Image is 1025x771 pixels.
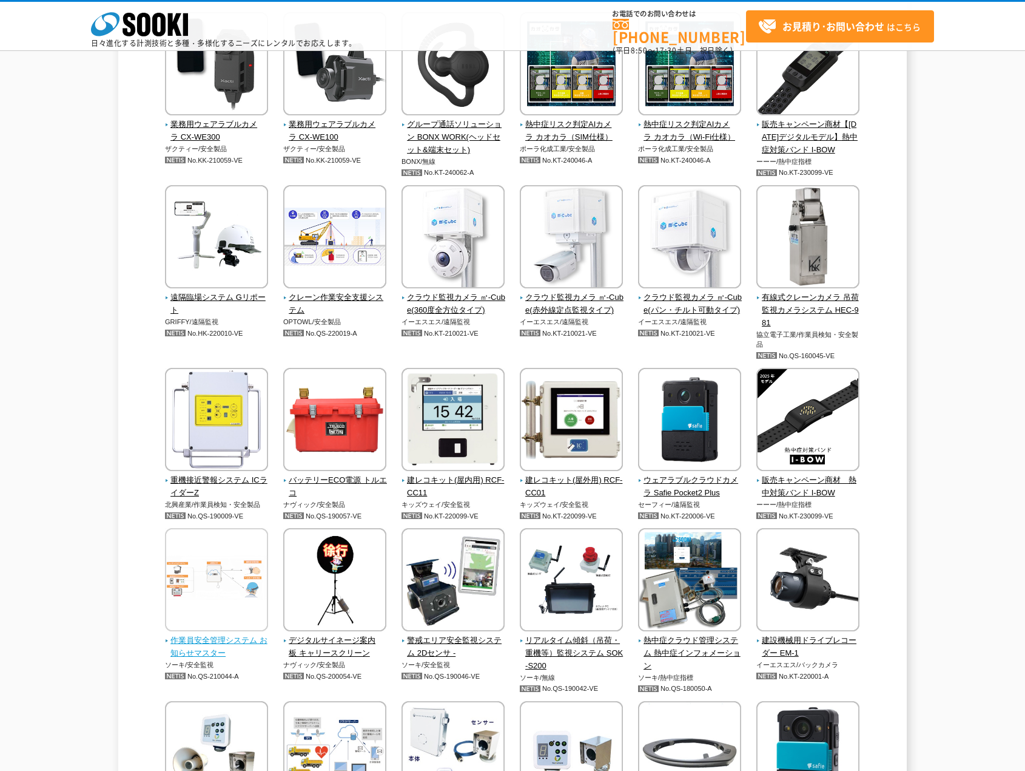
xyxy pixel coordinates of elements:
a: リアルタイム傾斜（吊荷・重機等）監視システム SOK-S200 [520,623,623,673]
p: No.QS-160045-VE [756,350,860,362]
span: ウェアラブルクラウドカメラ Safie Pocket2 Plus [638,474,742,500]
p: No.HK-220010-VE [165,327,269,340]
img: 遠隔臨場システム Gリポート [165,185,268,291]
p: No.KT-240062-A [402,166,505,179]
img: クラウド監視カメラ ㎥-Cube(360度全方位タイプ) [402,185,505,291]
span: クレーン作業安全支援システム [283,291,387,317]
span: 遠隔臨場システム Gリポート [165,291,269,317]
a: ウェアラブルクラウドカメラ Safie Pocket2 Plus [638,463,742,500]
img: デジタルサイネージ案内板 キャリースクリーン [283,528,386,634]
span: 作業員安全管理システム お知らせマスター [165,634,269,660]
img: 作業員安全管理システム お知らせマスター [165,528,268,634]
span: 販売キャンペーン商材【[DATE]デジタルモデル】熱中症対策バンド I-BOW [756,118,860,156]
p: No.QS-190046-VE [402,670,505,683]
p: No.QS-190057-VE [283,510,387,523]
a: 熱中症リスク判定AIカメラ カオカラ（SIM仕様） [520,107,623,144]
a: クラウド監視カメラ ㎥-Cube(360度全方位タイプ) [402,280,505,317]
span: バッテリーECO電源 トルエコ [283,474,387,500]
a: グループ通話ソリューション BONX WORK(ヘッドセット&端末セット) [402,107,505,157]
p: キッズウェイ/安全監視 [520,500,623,510]
p: No.KT-240046-A [638,154,742,167]
img: 建レコキット(屋内用) RCF-CC11 [402,368,505,474]
p: No.QS-210044-A [165,670,269,683]
img: クラウド監視カメラ ㎥-Cube(赤外線定点監視タイプ) [520,185,623,291]
img: バッテリーECO電源 トルエコ [283,368,386,474]
img: 販売キャンペーン商材【2025年デジタルモデル】熱中症対策バンド I-BOW [756,12,859,118]
a: 業務用ウェアラブルカメラ CX-WE300 [165,107,269,144]
a: デジタルサイネージ案内板 キャリースクリーン [283,623,387,660]
p: No.KT-220099-VE [402,510,505,523]
span: 重機接近警報システム ICライダーZ [165,474,269,500]
p: イーエスエス/遠隔監視 [520,317,623,327]
a: [PHONE_NUMBER] [613,19,746,44]
a: 警戒エリア安全監視システム 2Dセンサ - [402,623,505,660]
img: 有線式クレーンカメラ 吊荷監視カメラシステム HEC-981 [756,185,859,291]
img: 熱中症クラウド管理システム 熱中症インフォメーション [638,528,741,634]
span: 熱中症リスク判定AIカメラ カオカラ（Wi-Fi仕様） [638,118,742,144]
span: 建レコキット(屋内用) RCF-CC11 [402,474,505,500]
a: 重機接近警報システム ICライダーZ [165,463,269,500]
img: 建設機械用ドライブレコーダー EM-1 [756,528,859,634]
span: 熱中症クラウド管理システム 熱中症インフォメーション [638,634,742,672]
p: 協立電子工業/作業員検知・安全製品 [756,330,860,350]
p: No.QS-190042-VE [520,682,623,695]
p: ポーラ化成工業/安全製品 [638,144,742,154]
a: 建設機械用ドライブレコーダー EM-1 [756,623,860,660]
img: 業務用ウェアラブルカメラ CX-WE300 [165,12,268,118]
p: No.KT-230099-VE [756,166,860,179]
img: ウェアラブルクラウドカメラ Safie Pocket2 Plus [638,368,741,474]
span: 業務用ウェアラブルカメラ CX-WE300 [165,118,269,144]
span: (平日 ～ 土日、祝日除く) [613,45,733,56]
p: ナヴィック/安全製品 [283,500,387,510]
span: クラウド監視カメラ ㎥-Cube(360度全方位タイプ) [402,291,505,317]
p: No.KK-210059-VE [165,154,269,167]
p: No.QS-220019-A [283,327,387,340]
span: リアルタイム傾斜（吊荷・重機等）監視システム SOK-S200 [520,634,623,672]
span: 建設機械用ドライブレコーダー EM-1 [756,634,860,660]
a: 建レコキット(屋外用) RCF-CC01 [520,463,623,500]
img: 業務用ウェアラブルカメラ CX-WE100 [283,12,386,118]
p: ザクティー/安全製品 [165,144,269,154]
a: クレーン作業安全支援システム [283,280,387,317]
img: 重機接近警報システム ICライダーZ [165,368,268,474]
strong: お見積り･お問い合わせ [782,19,884,33]
p: No.KT-210021-VE [638,327,742,340]
p: No.KT-210021-VE [520,327,623,340]
a: 熱中症クラウド管理システム 熱中症インフォメーション [638,623,742,673]
span: クラウド監視カメラ ㎥-Cube(赤外線定点監視タイプ) [520,291,623,317]
img: 警戒エリア安全監視システム 2Dセンサ - [402,528,505,634]
a: バッテリーECO電源 トルエコ [283,463,387,500]
p: No.KK-210059-VE [283,154,387,167]
p: ーーー/熱中症指標 [756,157,860,167]
a: 有線式クレーンカメラ 吊荷監視カメラシステム HEC-981 [756,280,860,330]
img: 建レコキット(屋外用) RCF-CC01 [520,368,623,474]
span: はこちら [758,18,921,36]
p: No.KT-220001-A [756,670,860,683]
p: ナヴィック/安全製品 [283,660,387,670]
span: 有線式クレーンカメラ 吊荷監視カメラシステム HEC-981 [756,291,860,329]
p: イーエスエス/遠隔監視 [402,317,505,327]
span: 8:50 [631,45,648,56]
p: 北興産業/作業員検知・安全製品 [165,500,269,510]
p: イーエスエス/遠隔監視 [638,317,742,327]
span: クラウド監視カメラ ㎥-Cube(パン・チルト可動タイプ) [638,291,742,317]
a: クラウド監視カメラ ㎥-Cube(パン・チルト可動タイプ) [638,280,742,317]
a: クラウド監視カメラ ㎥-Cube(赤外線定点監視タイプ) [520,280,623,317]
p: ソーキ/安全監視 [165,660,269,670]
p: ソーキ/熱中症指標 [638,673,742,683]
span: 建レコキット(屋外用) RCF-CC01 [520,474,623,500]
p: No.QS-180050-A [638,682,742,695]
span: 業務用ウェアラブルカメラ CX-WE100 [283,118,387,144]
img: 販売キャンペーン商材 熱中対策バンド I-BOW [756,368,859,474]
a: お見積り･お問い合わせはこちら [746,10,934,42]
a: 熱中症リスク判定AIカメラ カオカラ（Wi-Fi仕様） [638,107,742,144]
p: No.KT-220006-VE [638,510,742,523]
img: クレーン作業安全支援システム [283,185,386,291]
p: No.QS-200054-VE [283,670,387,683]
a: 遠隔臨場システム Gリポート [165,280,269,317]
span: 17:30 [655,45,677,56]
span: グループ通話ソリューション BONX WORK(ヘッドセット&端末セット) [402,118,505,156]
a: 販売キャンペーン商材【[DATE]デジタルモデル】熱中症対策バンド I-BOW [756,107,860,157]
p: No.QS-190009-VE [165,510,269,523]
p: セーフィー/遠隔監視 [638,500,742,510]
